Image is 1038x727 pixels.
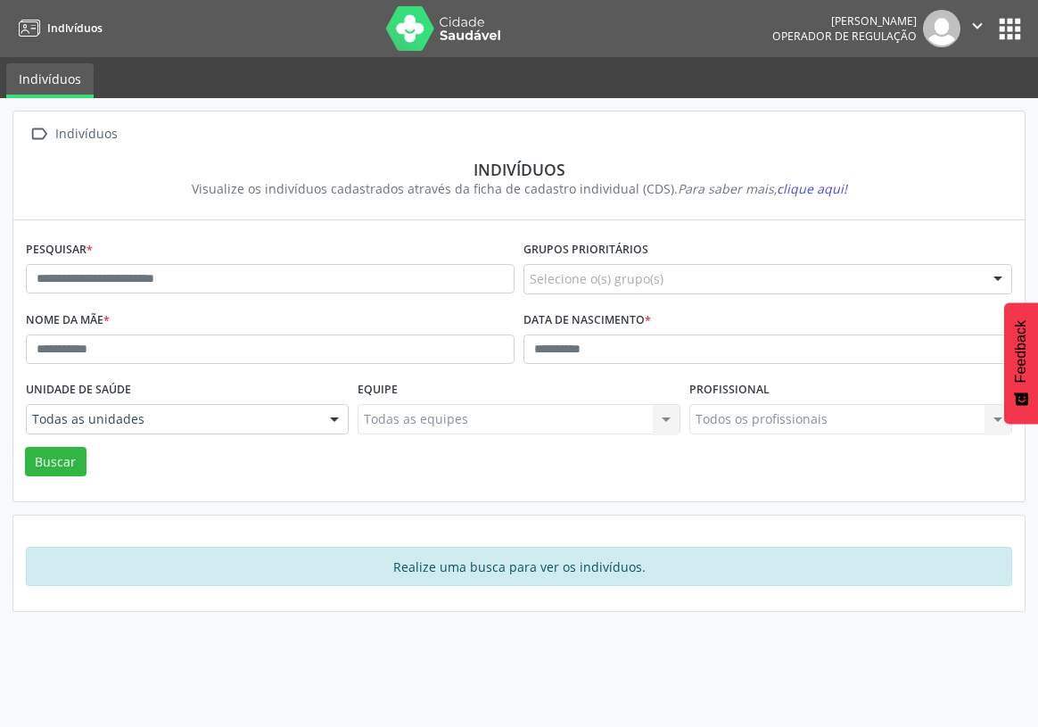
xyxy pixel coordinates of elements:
[26,121,52,147] i: 
[523,236,648,264] label: Grupos prioritários
[530,269,663,288] span: Selecione o(s) grupo(s)
[1004,302,1038,424] button: Feedback - Mostrar pesquisa
[26,121,120,147] a:  Indivíduos
[38,179,1000,198] div: Visualize os indivíduos cadastrados através da ficha de cadastro individual (CDS).
[772,29,917,44] span: Operador de regulação
[32,410,312,428] span: Todas as unidades
[52,121,120,147] div: Indivíduos
[777,180,847,197] span: clique aqui!
[26,376,131,404] label: Unidade de saúde
[6,63,94,98] a: Indivíduos
[523,307,651,335] label: Data de nascimento
[994,13,1026,45] button: apps
[678,180,847,197] i: Para saber mais,
[25,447,86,477] button: Buscar
[1013,320,1029,383] span: Feedback
[47,21,103,36] span: Indivíduos
[26,307,110,335] label: Nome da mãe
[968,16,987,36] i: 
[960,10,994,47] button: 
[26,547,1012,586] div: Realize uma busca para ver os indivíduos.
[38,160,1000,179] div: Indivíduos
[923,10,960,47] img: img
[689,376,770,404] label: Profissional
[772,13,917,29] div: [PERSON_NAME]
[12,13,103,43] a: Indivíduos
[358,376,398,404] label: Equipe
[26,236,93,264] label: Pesquisar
